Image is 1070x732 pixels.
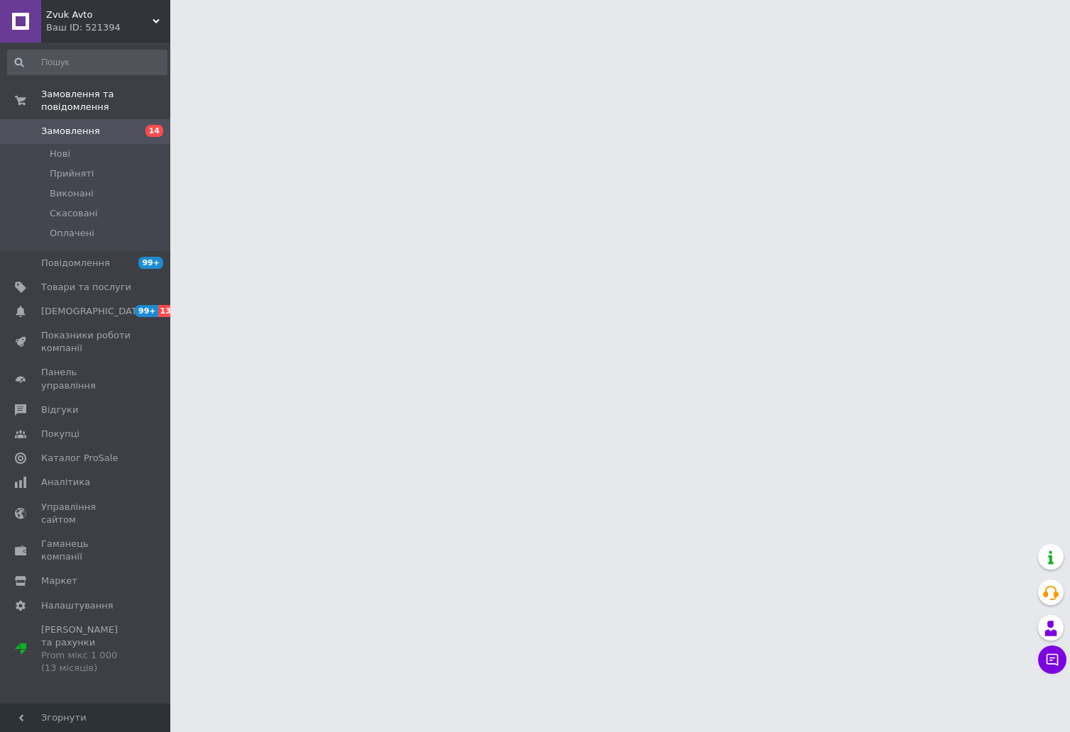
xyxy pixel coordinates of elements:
[41,329,131,355] span: Показники роботи компанії
[41,257,110,270] span: Повідомлення
[158,305,175,317] span: 13
[41,366,131,392] span: Панель управління
[7,50,167,75] input: Пошук
[46,21,170,34] div: Ваш ID: 521394
[50,148,70,160] span: Нові
[41,599,114,612] span: Налаштування
[135,305,158,317] span: 99+
[46,9,153,21] span: Zvuk Avto
[41,281,131,294] span: Товари та послуги
[41,88,170,113] span: Замовлення та повідомлення
[138,257,163,269] span: 99+
[50,207,98,220] span: Скасовані
[50,227,94,240] span: Оплачені
[50,167,94,180] span: Прийняті
[41,125,100,138] span: Замовлення
[50,187,94,200] span: Виконані
[41,538,131,563] span: Гаманець компанії
[41,476,90,489] span: Аналітика
[41,575,77,587] span: Маркет
[41,404,78,416] span: Відгуки
[41,452,118,465] span: Каталог ProSale
[41,649,131,675] div: Prom мікс 1 000 (13 місяців)
[41,428,79,440] span: Покупці
[41,623,131,675] span: [PERSON_NAME] та рахунки
[145,125,163,137] span: 14
[41,305,146,318] span: [DEMOGRAPHIC_DATA]
[1038,645,1066,674] button: Чат з покупцем
[41,501,131,526] span: Управління сайтом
